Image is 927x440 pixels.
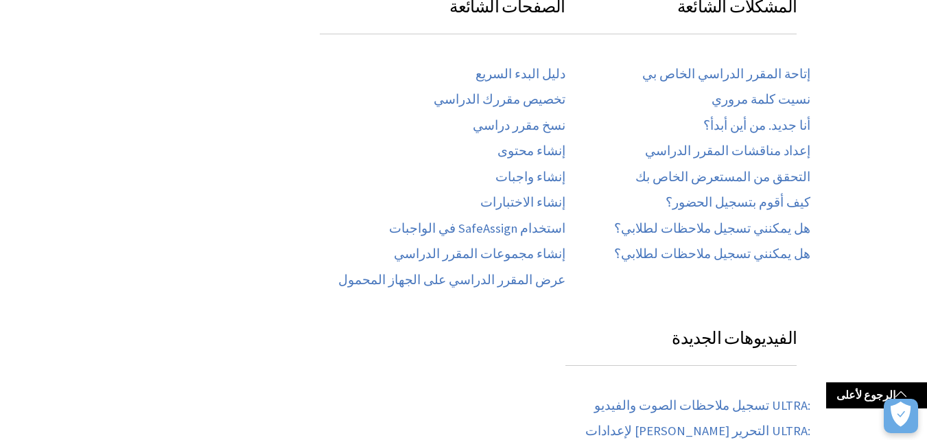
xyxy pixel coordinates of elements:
[594,398,810,414] a: ULTRA:‎ تسجيل ملاحظات الصوت والفيديو
[635,170,810,185] a: التحقق من المستعرض الخاص بك
[476,67,565,82] a: دليل البدء السريع
[394,246,565,262] a: إنشاء مجموعات المقرر الدراسي
[495,170,565,185] a: إنشاء واجبات
[645,143,810,159] a: إعداد مناقشات المقرر الدراسي
[434,92,565,108] a: تخصيص مقررك الدراسي
[338,273,565,288] a: عرض المقرر الدراسي على الجهاز المحمول
[473,118,565,134] a: نسخ مقرر دراسي
[480,195,565,211] a: إنشاء الاختبارات
[565,325,797,366] h3: الفيديوهات الجديدة
[826,382,927,408] a: الرجوع لأعلى
[884,399,918,433] button: فتح التفضيلات
[614,221,810,237] a: هل يمكنني تسجيل ملاحظات لطلابي؟
[389,221,565,237] a: استخدام SafeAssign في الواجبات
[703,118,810,134] a: أنا جديد. من أين أبدأ؟
[666,195,810,211] a: كيف أقوم بتسجيل الحضور؟
[614,246,810,262] a: هل يمكنني تسجيل ملاحظات لطلابي؟
[497,143,565,159] a: إنشاء محتوى
[712,92,810,108] a: نسيت كلمة مروري
[642,67,810,82] a: إتاحة المقرر الدراسي الخاص بي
